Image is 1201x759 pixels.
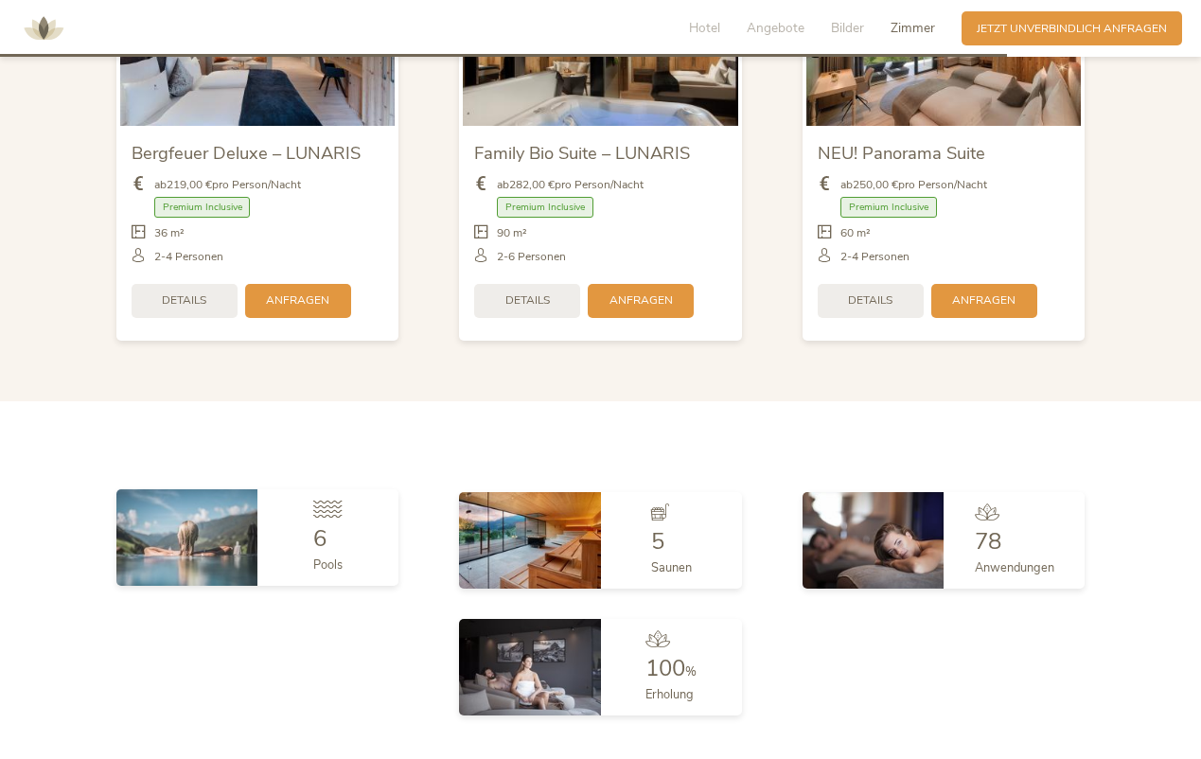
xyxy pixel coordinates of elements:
span: 100 [645,653,685,683]
span: ab pro Person/Nacht [840,177,987,193]
span: Zimmer [891,19,935,37]
span: Premium Inclusive [154,197,251,219]
span: Premium Inclusive [840,197,937,219]
a: AMONTI & LUNARIS Wellnessresort [15,23,72,33]
span: Erholung [645,686,694,703]
span: Jetzt unverbindlich anfragen [977,21,1167,37]
span: Anfragen [266,292,329,309]
span: ab pro Person/Nacht [154,177,301,193]
span: Premium Inclusive [497,197,593,219]
span: 78 [975,526,1001,556]
span: Pools [313,556,343,574]
span: Details [162,292,206,309]
span: 36 m² [154,225,185,241]
span: Details [848,292,892,309]
span: 2-4 Personen [154,249,223,265]
span: 5 [651,526,664,556]
span: Angebote [747,19,804,37]
b: 219,00 € [167,177,212,192]
span: Family Bio Suite – LUNARIS [474,141,690,165]
span: Details [505,292,550,309]
span: % [685,663,697,680]
span: ab pro Person/Nacht [497,177,644,193]
span: 60 m² [840,225,871,241]
span: NEU! Panorama Suite [818,141,985,165]
span: Anwendungen [975,559,1054,576]
span: Bilder [831,19,864,37]
span: 2-4 Personen [840,249,910,265]
span: Hotel [689,19,720,37]
span: Saunen [651,559,692,576]
span: Anfragen [952,292,1016,309]
b: 282,00 € [509,177,555,192]
span: 6 [313,523,327,554]
span: 90 m² [497,225,527,241]
span: Anfragen [609,292,673,309]
b: 250,00 € [853,177,898,192]
span: Bergfeuer Deluxe – LUNARIS [132,141,361,165]
span: 2-6 Personen [497,249,566,265]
